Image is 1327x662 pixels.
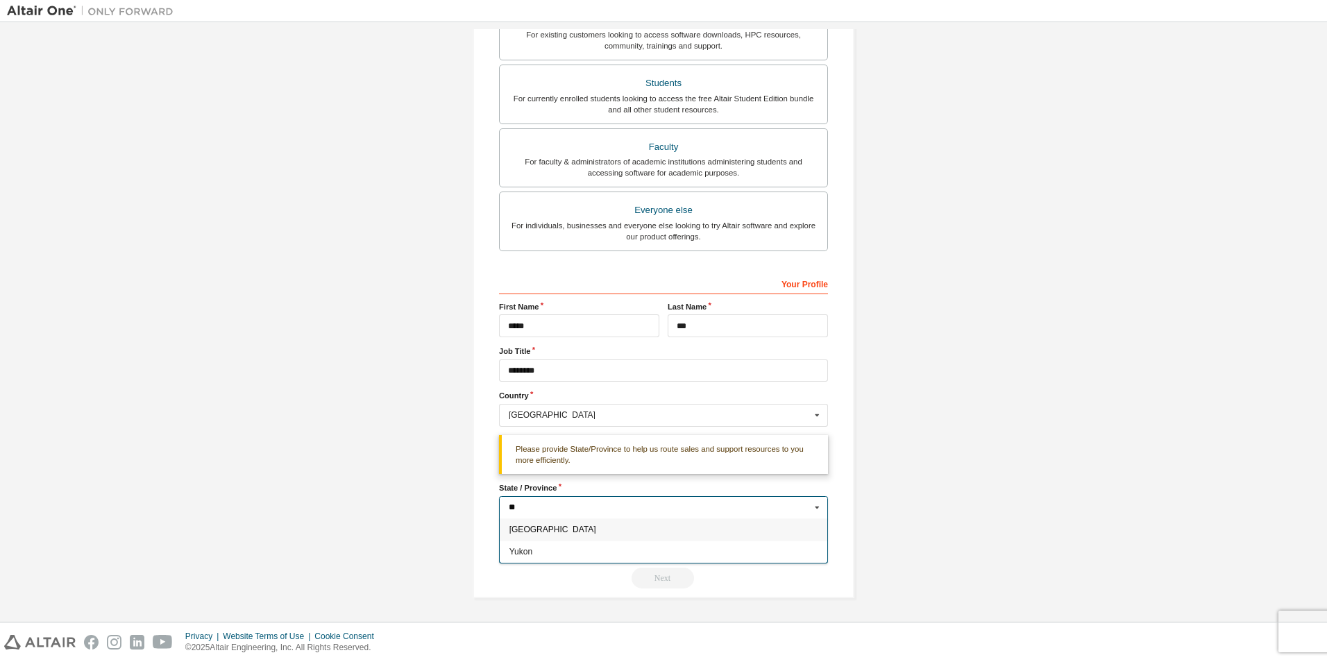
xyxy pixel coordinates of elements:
[499,272,828,294] div: Your Profile
[508,220,819,242] div: For individuals, businesses and everyone else looking to try Altair software and explore our prod...
[499,568,828,588] div: Read and acccept EULA to continue
[509,525,818,534] span: [GEOGRAPHIC_DATA]
[508,156,819,178] div: For faculty & administrators of academic institutions administering students and accessing softwa...
[314,631,382,642] div: Cookie Consent
[107,635,121,650] img: instagram.svg
[508,93,819,115] div: For currently enrolled students looking to access the free Altair Student Edition bundle and all ...
[153,635,173,650] img: youtube.svg
[4,635,76,650] img: altair_logo.svg
[499,435,828,475] div: Please provide State/Province to help us route sales and support resources to you more efficiently.
[508,29,819,51] div: For existing customers looking to access software downloads, HPC resources, community, trainings ...
[130,635,144,650] img: linkedin.svg
[499,482,828,493] label: State / Province
[7,4,180,18] img: Altair One
[509,411,811,419] div: [GEOGRAPHIC_DATA]
[84,635,99,650] img: facebook.svg
[499,301,659,312] label: First Name
[508,74,819,93] div: Students
[185,642,382,654] p: © 2025 Altair Engineering, Inc. All Rights Reserved.
[499,390,828,401] label: Country
[668,301,828,312] label: Last Name
[508,137,819,157] div: Faculty
[499,346,828,357] label: Job Title
[509,548,818,556] span: Yukon
[223,631,314,642] div: Website Terms of Use
[508,201,819,220] div: Everyone else
[185,631,223,642] div: Privacy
